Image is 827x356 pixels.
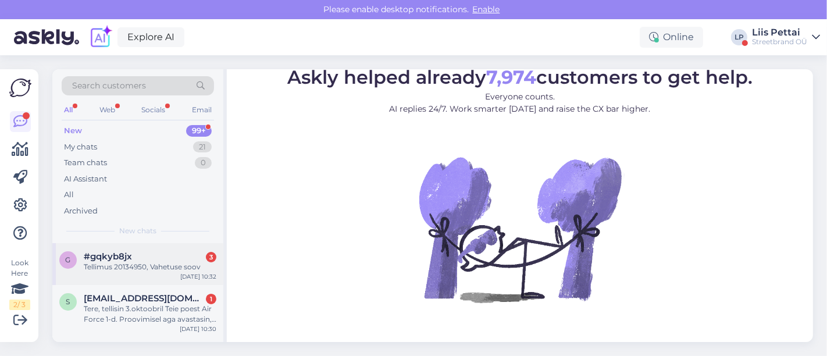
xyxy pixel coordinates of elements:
[486,66,536,88] b: 7,974
[62,102,75,118] div: All
[415,124,625,334] img: No Chat active
[469,4,504,15] span: Enable
[180,272,216,281] div: [DATE] 10:32
[9,300,30,310] div: 2 / 3
[64,173,107,185] div: AI Assistant
[206,294,216,304] div: 1
[64,141,97,153] div: My chats
[119,226,156,236] span: New chats
[752,37,807,47] div: Streetbrand OÜ
[287,66,753,88] span: Askly helped already customers to get help.
[66,297,70,306] span: s
[752,28,820,47] a: Liis PettaiStreetbrand OÜ
[88,25,113,49] img: explore-ai
[84,304,216,325] div: Tere, tellisin 3.oktoobril Teie poest Air Force 1-d. Proovimisel aga avastasin, et ühel tossul ol...
[180,325,216,333] div: [DATE] 10:30
[84,251,132,262] span: #gqkyb8jx
[64,205,98,217] div: Archived
[66,255,71,264] span: g
[9,258,30,310] div: Look Here
[84,262,216,272] div: Tellimus 20134950, Vahetuse soov
[195,157,212,169] div: 0
[64,125,82,137] div: New
[72,80,146,92] span: Search customers
[190,102,214,118] div: Email
[193,141,212,153] div: 21
[84,293,205,304] span: schottermarta@gmail.com
[206,252,216,262] div: 3
[97,102,117,118] div: Web
[139,102,167,118] div: Socials
[752,28,807,37] div: Liis Pettai
[186,125,212,137] div: 99+
[64,157,107,169] div: Team chats
[287,91,753,115] p: Everyone counts. AI replies 24/7. Work smarter [DATE] and raise the CX bar higher.
[117,27,184,47] a: Explore AI
[640,27,703,48] div: Online
[731,29,747,45] div: LP
[9,79,31,97] img: Askly Logo
[64,189,74,201] div: All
